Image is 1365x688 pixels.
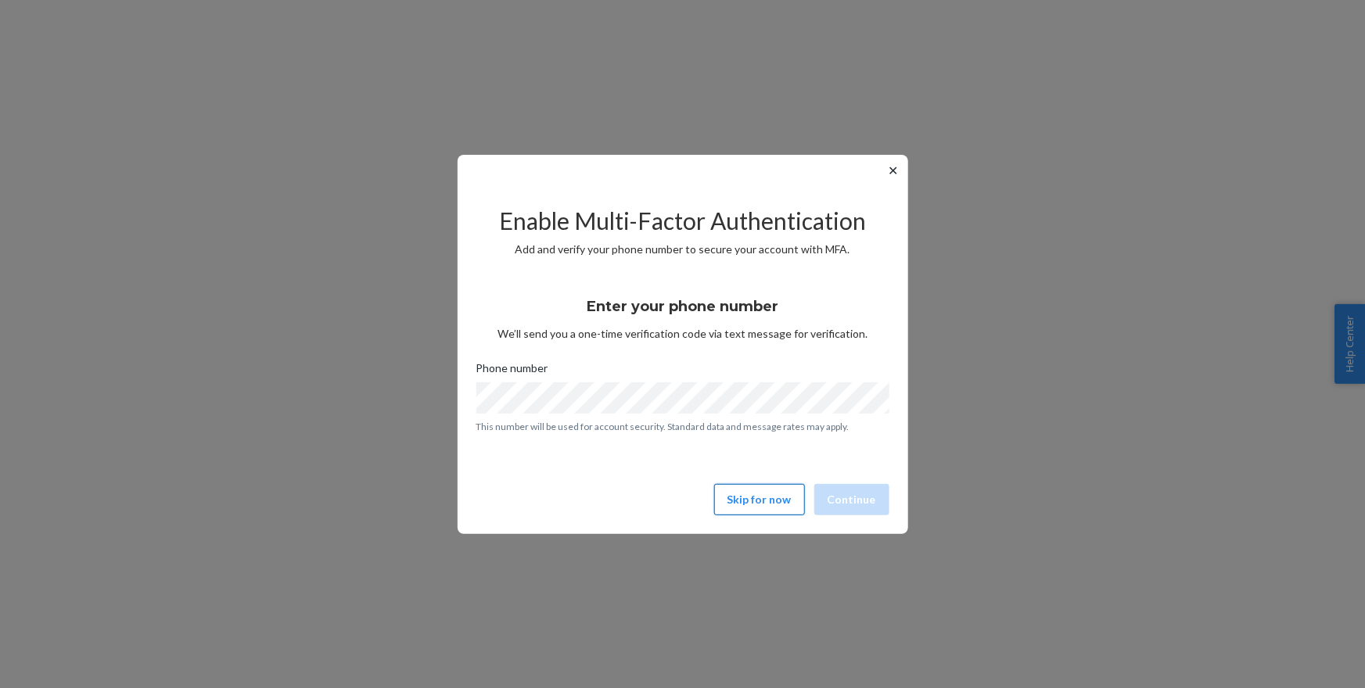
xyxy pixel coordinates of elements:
[714,484,805,515] button: Skip for now
[814,484,889,515] button: Continue
[885,161,902,180] button: ✕
[476,360,548,382] span: Phone number
[476,242,889,257] p: Add and verify your phone number to secure your account with MFA.
[476,284,889,342] div: We’ll send you a one-time verification code via text message for verification.
[476,208,889,234] h2: Enable Multi-Factor Authentication
[476,420,889,433] p: This number will be used for account security. Standard data and message rates may apply.
[587,296,778,317] h3: Enter your phone number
